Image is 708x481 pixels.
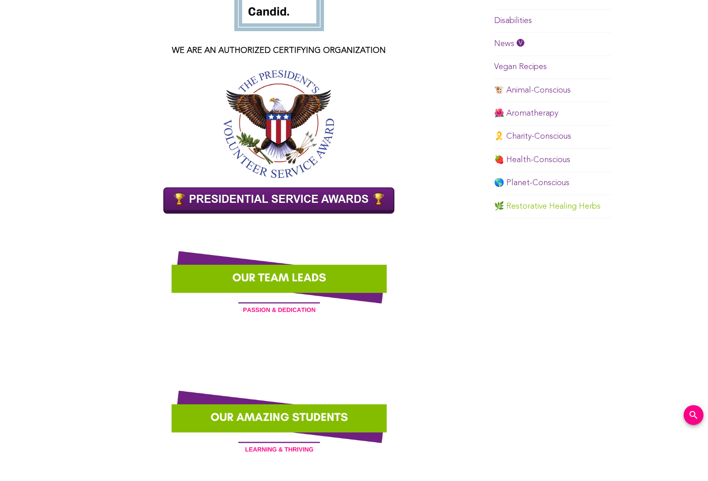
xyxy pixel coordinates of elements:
a: Disabilities [494,17,532,25]
img: Dream-Team-Team-Students-Title-Banner-Assuaged [97,371,461,462]
img: Dream-Team-Team-Leaders-Title-Banner-Assuaged [97,232,461,323]
a: 🌺 Aromatherapy [494,109,558,117]
img: PRESIDENTIAL SERVICE AWARDS [163,187,394,214]
a: 🌿 Restorative Healing Herbs [494,202,601,210]
a: 🌎 Planet-Conscious [494,179,569,187]
a: News 🅥 [494,40,525,48]
a: Vegan Recipes [494,63,547,71]
a: 🐮 Animal-Conscious [494,86,571,94]
iframe: Chat Widget [663,438,708,481]
p: WE ARE AN AUTHORIZED CERTIFYING ORGANIZATION [97,43,461,58]
img: pvsa-logo-2x [223,70,335,178]
a: 🍓 Health-Conscious [494,156,570,164]
a: 🎗️ Charity-Conscious [494,132,571,140]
